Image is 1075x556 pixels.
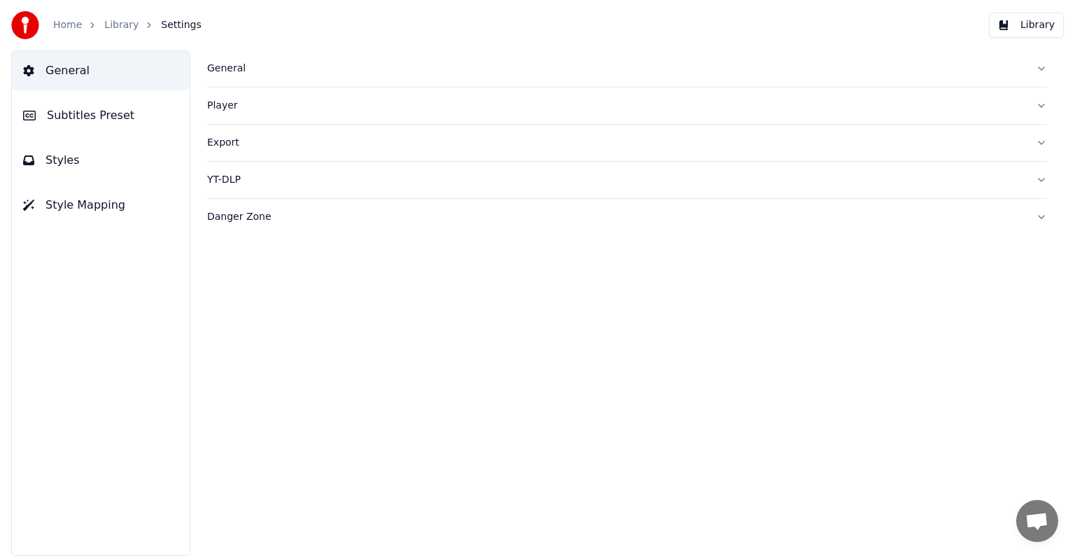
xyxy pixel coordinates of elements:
[207,88,1047,124] button: Player
[53,18,82,32] a: Home
[1016,500,1058,542] div: 채팅 열기
[12,141,190,180] button: Styles
[207,173,1025,187] div: YT-DLP
[12,96,190,135] button: Subtitles Preset
[161,18,201,32] span: Settings
[207,99,1025,113] div: Player
[12,51,190,90] button: General
[45,62,90,79] span: General
[47,107,134,124] span: Subtitles Preset
[207,50,1047,87] button: General
[207,136,1025,150] div: Export
[104,18,139,32] a: Library
[53,18,202,32] nav: breadcrumb
[207,162,1047,198] button: YT-DLP
[11,11,39,39] img: youka
[45,197,125,214] span: Style Mapping
[12,186,190,225] button: Style Mapping
[207,62,1025,76] div: General
[45,152,80,169] span: Styles
[207,125,1047,161] button: Export
[207,210,1025,224] div: Danger Zone
[989,13,1064,38] button: Library
[207,199,1047,235] button: Danger Zone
